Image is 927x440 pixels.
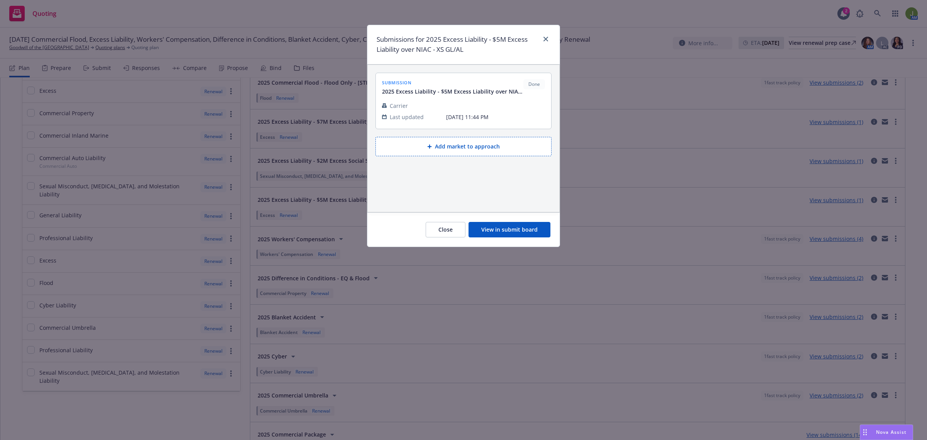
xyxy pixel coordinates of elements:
[390,102,408,110] span: Carrier
[541,34,550,44] a: close
[375,137,552,156] button: Add market to approach
[426,222,465,237] button: Close
[876,429,907,435] span: Nova Assist
[526,81,542,88] span: Done
[377,34,538,55] h1: Submissions for 2025 Excess Liability - $5M Excess Liability over NIAC - XS GL/AL
[382,87,523,96] span: 2025 Excess Liability - $5M Excess Liability over NIAC - XS GL/AL
[390,113,424,121] span: Last updated
[469,222,550,237] button: View in submit board
[446,113,545,121] span: [DATE] 11:44 PM
[860,425,870,440] div: Drag to move
[860,425,913,440] button: Nova Assist
[382,79,523,86] span: submission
